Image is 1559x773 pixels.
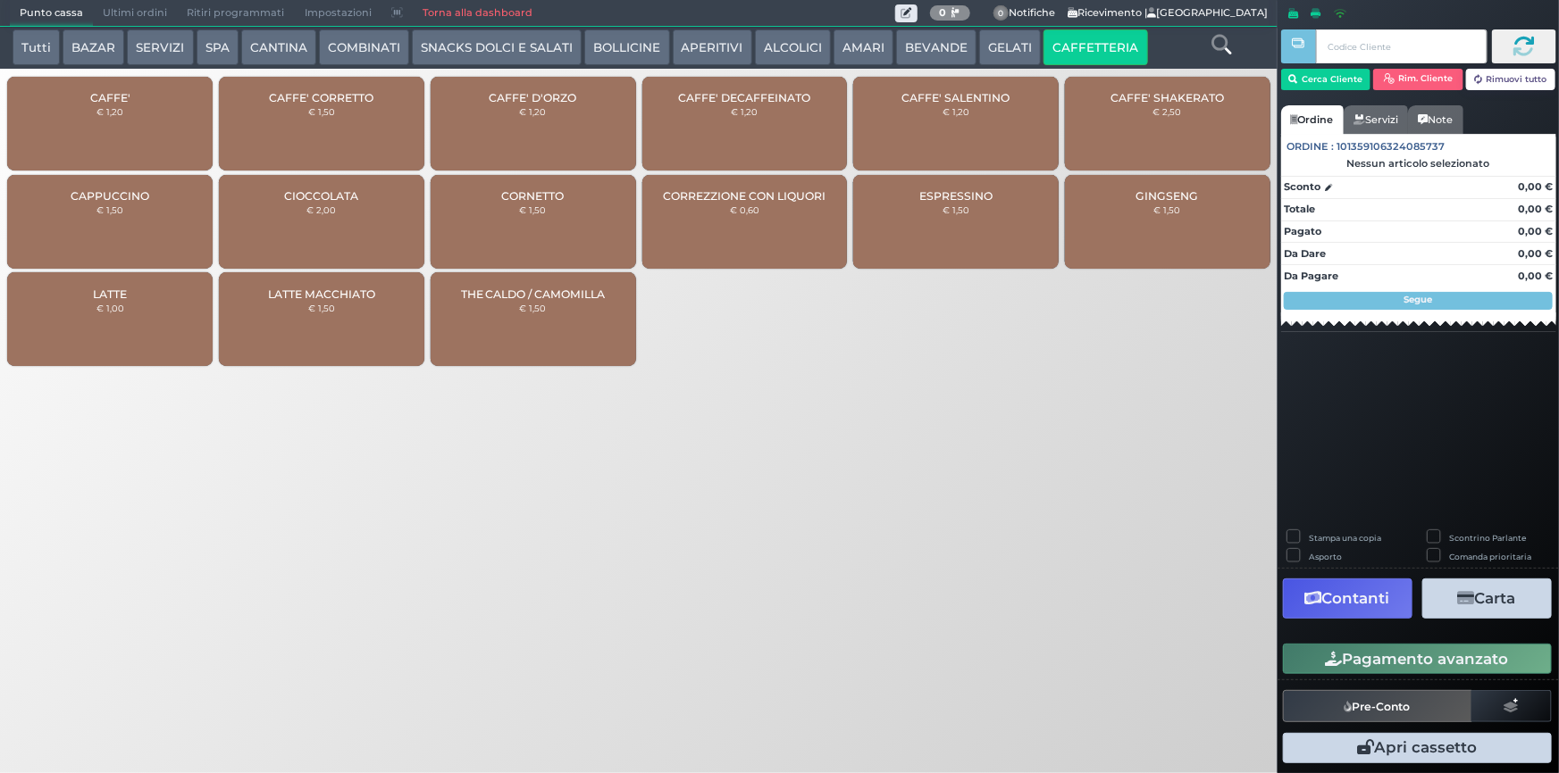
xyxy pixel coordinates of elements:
small: € 1,50 [96,204,123,215]
small: € 1,20 [96,106,123,117]
button: Cerca Cliente [1281,69,1371,90]
strong: 0,00 € [1518,270,1553,282]
b: 0 [939,6,946,19]
span: CAFFE' DECAFFEINATO [678,91,810,104]
button: AMARI [834,29,893,65]
button: APERITIVI [673,29,752,65]
strong: 0,00 € [1518,225,1553,237]
button: Carta [1422,578,1552,619]
button: BAZAR [63,29,124,65]
button: Tutti [13,29,60,65]
strong: Da Pagare [1284,270,1338,282]
button: SNACKS DOLCI E SALATI [412,29,582,65]
button: CANTINA [241,29,316,65]
button: Rimuovi tutto [1466,69,1556,90]
a: Note [1408,105,1463,134]
strong: 0,00 € [1518,247,1553,260]
button: CAFFETTERIA [1044,29,1147,65]
label: Comanda prioritaria [1450,551,1532,562]
span: 0 [993,5,1010,21]
strong: 0,00 € [1518,203,1553,215]
strong: Da Dare [1284,247,1326,260]
button: Rim. Cliente [1373,69,1463,90]
label: Stampa una copia [1309,532,1381,544]
button: BOLLICINE [584,29,669,65]
span: CAFFE' SHAKERATO [1111,91,1224,104]
button: Pre-Conto [1283,690,1472,722]
span: Ritiri programmati [177,1,294,26]
small: € 2,50 [1153,106,1182,117]
label: Scontrino Parlante [1450,532,1527,544]
strong: Totale [1284,203,1315,215]
small: € 1,50 [943,204,969,215]
button: COMBINATI [319,29,409,65]
span: CIOCCOLATA [284,189,358,203]
input: Codice Cliente [1316,29,1487,63]
button: BEVANDE [896,29,976,65]
span: CAPPUCCINO [71,189,149,203]
small: € 1,20 [520,106,547,117]
button: Apri cassetto [1283,733,1552,763]
button: ALCOLICI [755,29,831,65]
span: LATTE [93,287,127,301]
span: CAFFE' CORRETTO [269,91,373,104]
small: € 2,00 [306,204,336,215]
button: SPA [197,29,239,65]
div: Nessun articolo selezionato [1281,157,1556,170]
span: THE CALDO / CAMOMILLA [461,287,606,301]
span: 101359106324085737 [1337,139,1446,154]
a: Servizi [1344,105,1408,134]
small: € 1,50 [520,204,547,215]
small: € 1,50 [1154,204,1181,215]
small: € 1,00 [96,303,124,313]
button: Contanti [1283,578,1412,619]
span: ESPRESSINO [919,189,993,203]
small: € 0,60 [730,204,759,215]
small: € 1,20 [731,106,758,117]
a: Torna alla dashboard [413,1,542,26]
strong: Pagato [1284,225,1321,237]
small: € 1,50 [308,106,335,117]
button: Pagamento avanzato [1283,644,1552,674]
a: Ordine [1281,105,1344,134]
strong: 0,00 € [1518,180,1553,193]
small: € 1,50 [308,303,335,313]
span: Ultimi ordini [93,1,177,26]
button: SERVIZI [127,29,193,65]
small: € 1,50 [520,303,547,313]
span: GINGSENG [1136,189,1199,203]
span: CAFFE' SALENTINO [902,91,1010,104]
button: GELATI [979,29,1041,65]
strong: Sconto [1284,179,1320,195]
span: CORREZZIONE CON LIQUORI [663,189,826,203]
span: CORNETTO [502,189,565,203]
span: CAFFE' D'ORZO [490,91,577,104]
span: Ordine : [1287,139,1335,154]
strong: Segue [1404,294,1433,305]
span: CAFFE' [90,91,130,104]
small: € 1,20 [943,106,969,117]
span: LATTE MACCHIATO [268,287,375,301]
span: Punto cassa [10,1,93,26]
label: Asporto [1309,551,1342,562]
span: Impostazioni [295,1,381,26]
